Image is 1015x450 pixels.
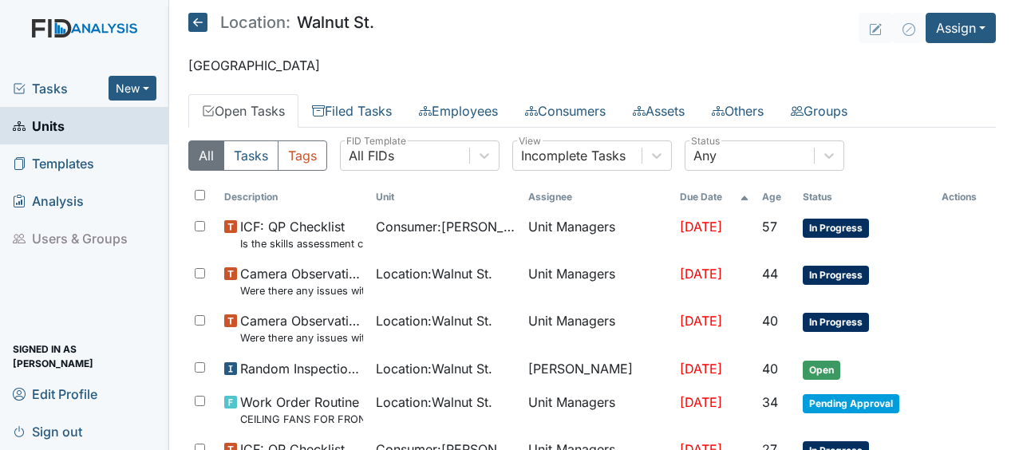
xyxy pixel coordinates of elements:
span: [DATE] [680,394,722,410]
span: [DATE] [680,313,722,329]
a: Open Tasks [188,94,298,128]
th: Actions [935,184,996,211]
small: Were there any issues with applying topical medications? ( Starts at the top of MAR and works the... [240,330,363,345]
td: Unit Managers [522,258,673,305]
th: Toggle SortBy [796,184,935,211]
input: Toggle All Rows Selected [195,190,205,200]
td: Unit Managers [522,386,673,433]
span: Location : Walnut St. [376,359,492,378]
span: In Progress [803,219,869,238]
small: CEILING FANS FOR FRONT PORCH [240,412,363,427]
button: Tasks [223,140,278,171]
div: Any [693,146,717,165]
span: Camera Observation Were there any issues with applying topical medications? ( Starts at the top o... [240,311,363,345]
p: [GEOGRAPHIC_DATA] [188,56,996,75]
span: Location : Walnut St. [376,264,492,283]
span: Pending Approval [803,394,899,413]
div: Incomplete Tasks [521,146,626,165]
span: Consumer : [PERSON_NAME][GEOGRAPHIC_DATA] [376,217,515,236]
span: [DATE] [680,219,722,235]
span: Random Inspection for Evening [240,359,363,378]
span: Sign out [13,419,82,444]
div: Type filter [188,140,327,171]
button: New [109,76,156,101]
a: Consumers [511,94,619,128]
span: 34 [762,394,778,410]
td: [PERSON_NAME] [522,353,673,386]
th: Toggle SortBy [369,184,521,211]
span: 57 [762,219,777,235]
span: Location: [220,14,290,30]
span: Location : Walnut St. [376,311,492,330]
div: All FIDs [349,146,394,165]
td: Unit Managers [522,211,673,258]
a: Others [698,94,777,128]
span: In Progress [803,313,869,332]
small: Is the skills assessment current? (document the date in the comment section) [240,236,363,251]
span: In Progress [803,266,869,285]
span: Edit Profile [13,381,97,406]
span: Work Order Routine CEILING FANS FOR FRONT PORCH [240,393,363,427]
span: [DATE] [680,361,722,377]
button: All [188,140,224,171]
a: Assets [619,94,698,128]
span: ICF: QP Checklist Is the skills assessment current? (document the date in the comment section) [240,217,363,251]
span: 40 [762,313,778,329]
th: Toggle SortBy [756,184,796,211]
button: Assign [926,13,996,43]
th: Toggle SortBy [218,184,369,211]
td: Unit Managers [522,305,673,352]
a: Employees [405,94,511,128]
span: 44 [762,266,778,282]
a: Groups [777,94,861,128]
span: 40 [762,361,778,377]
a: Filed Tasks [298,94,405,128]
span: Open [803,361,840,380]
span: Signed in as [PERSON_NAME] [13,344,156,369]
span: [DATE] [680,266,722,282]
a: Tasks [13,79,109,98]
th: Toggle SortBy [673,184,756,211]
span: Camera Observation Were there any issues with applying topical medications? ( Starts at the top o... [240,264,363,298]
span: Units [13,113,65,138]
span: Analysis [13,188,84,213]
span: Templates [13,151,94,176]
th: Assignee [522,184,673,211]
span: Location : Walnut St. [376,393,492,412]
small: Were there any issues with applying topical medications? ( Starts at the top of MAR and works the... [240,283,363,298]
h5: Walnut St. [188,13,374,32]
button: Tags [278,140,327,171]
